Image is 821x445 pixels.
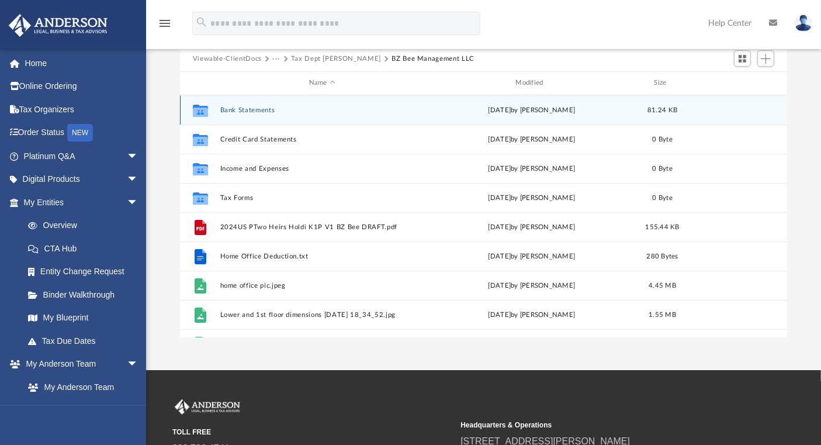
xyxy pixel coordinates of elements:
a: menu [158,22,172,30]
a: Platinum Q&Aarrow_drop_down [8,144,156,168]
button: Tax Forms [220,194,424,202]
div: [DATE] by [PERSON_NAME] [429,280,634,291]
span: arrow_drop_down [127,353,150,377]
a: Online Ordering [8,75,156,98]
button: Switch to Grid View [734,50,751,67]
button: Lower and 1st floor dimensions [DATE] 18_34_52.jpg [220,311,424,319]
div: [DATE] by [PERSON_NAME] [429,134,634,144]
a: Order StatusNEW [8,121,156,145]
a: My Blueprint [16,306,150,330]
a: CTA Hub [16,237,156,260]
img: Anderson Advisors Platinum Portal [5,14,111,37]
div: grid [180,95,788,338]
span: 0 Byte [652,136,673,142]
span: 0 Byte [652,194,673,201]
button: Home Office Deduction.txt [220,253,424,260]
button: Add [757,50,775,67]
span: 155.44 KB [645,223,679,230]
span: 81.24 KB [647,106,677,113]
small: TOLL FREE [172,427,452,437]
div: [DATE] by [PERSON_NAME] [429,105,634,115]
a: Overview [16,214,156,237]
a: Anderson System [16,399,150,422]
div: [DATE] by [PERSON_NAME] [429,309,634,320]
a: My Anderson Teamarrow_drop_down [8,353,150,376]
span: 4.45 MB [649,282,676,288]
div: NEW [67,124,93,142]
img: Anderson Advisors Platinum Portal [172,399,243,415]
div: id [691,78,772,88]
button: Viewable-ClientDocs [193,54,262,64]
div: [DATE] by [PERSON_NAME] [429,192,634,203]
button: 2024US PTwo Heirs Holdi K1P V1 BZ Bee DRAFT.pdf [220,223,424,231]
div: id [185,78,214,88]
small: Headquarters & Operations [460,420,740,430]
div: Size [639,78,685,88]
button: Bank Statements [220,106,424,114]
div: Modified [429,78,633,88]
a: Entity Change Request [16,260,156,284]
div: [DATE] by [PERSON_NAME] [429,222,634,232]
span: arrow_drop_down [127,191,150,215]
img: User Pic [795,15,812,32]
div: [DATE] by [PERSON_NAME] [429,163,634,174]
div: Name [219,78,424,88]
button: home office pic.jpeg [220,282,424,289]
a: My Anderson Team [16,375,144,399]
span: 0 Byte [652,165,673,171]
a: Binder Walkthrough [16,283,156,306]
span: arrow_drop_down [127,168,150,192]
button: Credit Card Statements [220,136,424,143]
span: arrow_drop_down [127,144,150,168]
button: Tax Dept [PERSON_NAME] [291,54,381,64]
a: Home [8,51,156,75]
a: My Entitiesarrow_drop_down [8,191,156,214]
button: BZ Bee Management LLC [392,54,474,64]
i: search [195,16,208,29]
a: Digital Productsarrow_drop_down [8,168,156,191]
button: Income and Expenses [220,165,424,173]
div: [DATE] by [PERSON_NAME] [429,251,634,261]
button: ··· [272,54,280,64]
span: 280 Bytes [646,253,678,259]
span: 1.55 MB [649,311,676,318]
a: Tax Organizers [8,98,156,121]
a: Tax Due Dates [16,329,156,353]
i: menu [158,16,172,30]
